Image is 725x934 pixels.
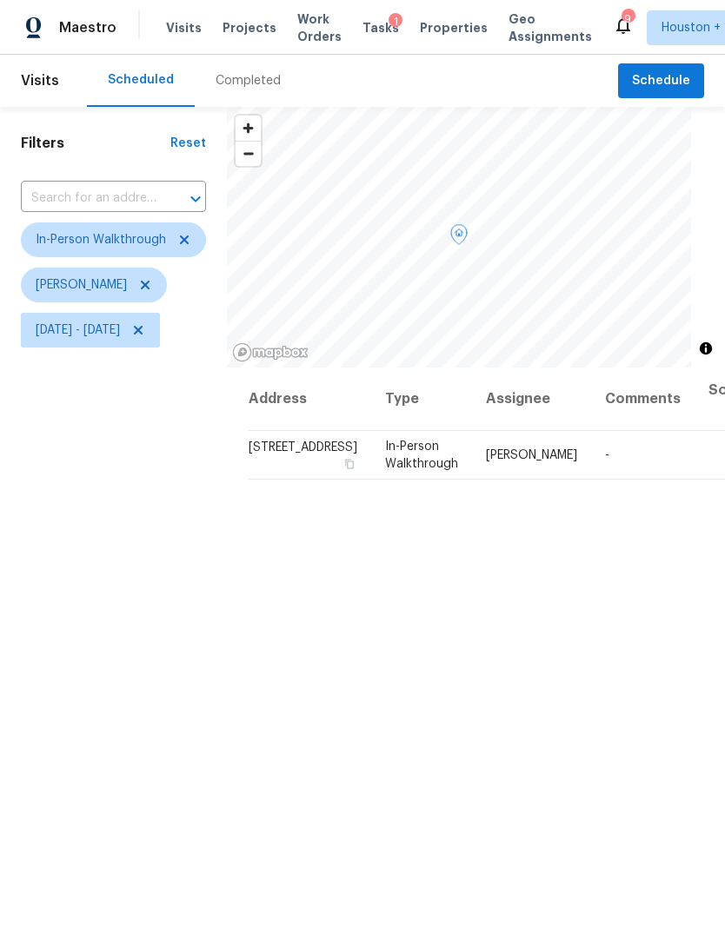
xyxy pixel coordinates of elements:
[236,116,261,141] button: Zoom in
[59,19,116,36] span: Maestro
[249,441,357,454] span: [STREET_ADDRESS]
[509,10,592,45] span: Geo Assignments
[701,339,711,358] span: Toggle attribution
[216,72,281,89] div: Completed
[108,71,174,89] div: Scheduled
[170,135,206,152] div: Reset
[385,441,458,470] span: In-Person Walkthrough
[389,13,402,30] div: 1
[486,449,577,461] span: [PERSON_NAME]
[605,449,609,461] span: -
[223,19,276,36] span: Projects
[695,338,716,359] button: Toggle attribution
[420,19,488,36] span: Properties
[622,10,634,28] div: 9
[36,231,166,248] span: In-Person Walkthrough
[342,456,357,472] button: Copy Address
[450,224,468,251] div: Map marker
[248,368,371,431] th: Address
[36,276,127,294] span: [PERSON_NAME]
[183,187,208,211] button: Open
[166,19,202,36] span: Visits
[232,342,309,362] a: Mapbox homepage
[227,107,691,368] canvas: Map
[21,62,59,100] span: Visits
[21,135,170,152] h1: Filters
[297,10,342,45] span: Work Orders
[632,70,690,92] span: Schedule
[371,368,472,431] th: Type
[472,368,591,431] th: Assignee
[36,321,120,339] span: [DATE] - [DATE]
[236,142,261,166] span: Zoom out
[362,22,399,34] span: Tasks
[618,63,704,99] button: Schedule
[591,368,695,431] th: Comments
[236,141,261,166] button: Zoom out
[21,185,157,212] input: Search for an address...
